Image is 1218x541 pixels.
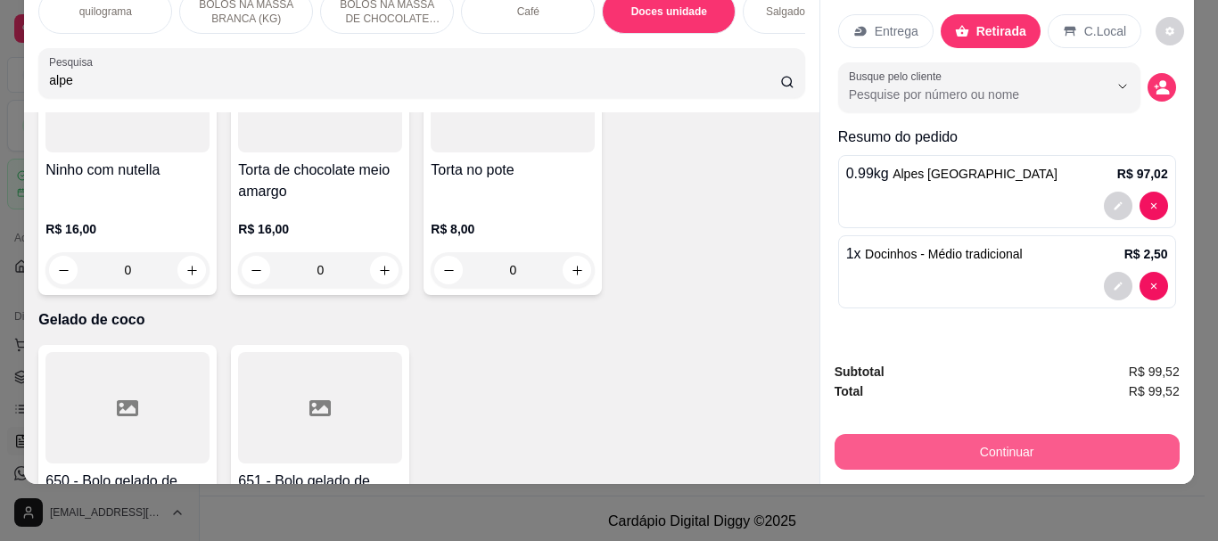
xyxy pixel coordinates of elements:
button: decrease-product-quantity [1140,192,1168,220]
button: increase-product-quantity [563,256,591,284]
h4: 651 - Bolo gelado de coco inteiro [238,471,402,513]
h4: Ninho com nutella [45,160,210,181]
button: decrease-product-quantity [434,256,463,284]
button: Show suggestions [1108,72,1137,101]
p: Resumo do pedido [838,127,1176,148]
label: Pesquisa [49,54,99,70]
span: Alpes [GEOGRAPHIC_DATA] [893,167,1058,181]
span: Docinhos - Médio tradicional [865,247,1023,261]
p: 1 x [846,243,1023,265]
p: R$ 97,02 [1117,165,1168,183]
p: 0.99 kg [846,163,1058,184]
button: decrease-product-quantity [1148,73,1176,102]
input: Pesquisa [49,71,780,89]
p: R$ 2,50 [1124,245,1168,263]
h4: 650 - Bolo gelado de coco [45,471,210,513]
p: R$ 8,00 [431,220,595,238]
h4: Torta no pote [431,160,595,181]
p: Salgados variados [766,4,854,19]
button: Continuar [835,434,1180,470]
button: decrease-product-quantity [1140,272,1168,300]
p: C.Local [1084,22,1126,40]
span: R$ 99,52 [1129,381,1180,401]
p: Gelado de coco [38,309,804,331]
button: decrease-product-quantity [1104,272,1132,300]
button: decrease-product-quantity [49,256,78,284]
label: Busque pelo cliente [849,69,948,84]
button: increase-product-quantity [177,256,206,284]
button: decrease-product-quantity [1156,17,1184,45]
strong: Subtotal [835,365,885,379]
button: increase-product-quantity [370,256,399,284]
p: R$ 16,00 [45,220,210,238]
p: Retirada [976,22,1026,40]
p: Café [517,4,539,19]
strong: Total [835,384,863,398]
p: Doces unidade [631,4,707,19]
span: R$ 99,52 [1129,362,1180,381]
p: Entrega [875,22,918,40]
p: quilograma [79,4,132,19]
p: R$ 16,00 [238,220,402,238]
input: Busque pelo cliente [849,86,1080,103]
button: decrease-product-quantity [1104,192,1132,220]
h4: Torta de chocolate meio amargo [238,160,402,202]
button: decrease-product-quantity [242,256,270,284]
